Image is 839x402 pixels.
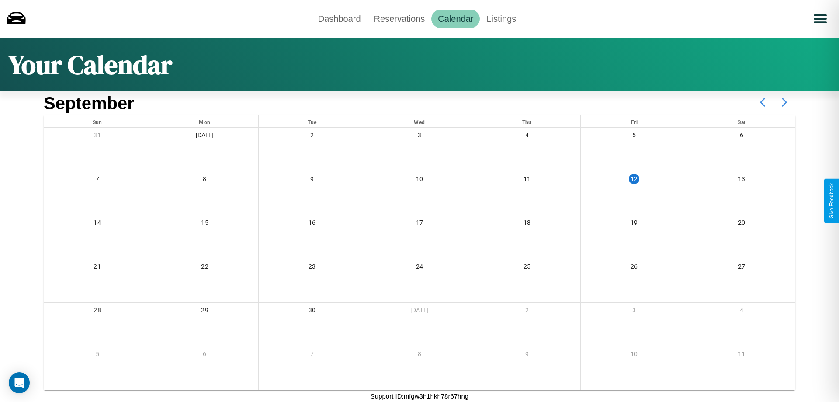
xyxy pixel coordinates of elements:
div: 6 [151,346,258,364]
div: 3 [366,128,473,146]
div: 12 [629,174,639,184]
div: 13 [688,171,795,189]
div: 5 [44,346,151,364]
div: 2 [259,128,366,146]
div: 8 [151,171,258,189]
div: 9 [259,171,366,189]
a: Calendar [431,10,480,28]
div: 20 [688,215,795,233]
div: 4 [473,128,580,146]
h1: Your Calendar [9,47,172,83]
div: Mon [151,115,258,127]
a: Dashboard [312,10,367,28]
div: Thu [473,115,580,127]
div: Sun [44,115,151,127]
div: 26 [581,259,688,277]
div: Tue [259,115,366,127]
div: 28 [44,303,151,321]
div: 10 [581,346,688,364]
div: 22 [151,259,258,277]
div: Open Intercom Messenger [9,372,30,393]
div: 21 [44,259,151,277]
div: 31 [44,128,151,146]
div: 29 [151,303,258,321]
button: Open menu [808,7,832,31]
div: [DATE] [151,128,258,146]
a: Reservations [367,10,432,28]
div: 5 [581,128,688,146]
div: 17 [366,215,473,233]
div: 6 [688,128,795,146]
a: Listings [480,10,523,28]
div: 15 [151,215,258,233]
div: 10 [366,171,473,189]
div: 3 [581,303,688,321]
div: 7 [44,171,151,189]
div: 4 [688,303,795,321]
div: 2 [473,303,580,321]
div: 23 [259,259,366,277]
div: 7 [259,346,366,364]
div: Give Feedback [829,183,835,219]
div: Fri [581,115,688,127]
div: 14 [44,215,151,233]
div: 8 [366,346,473,364]
div: 11 [688,346,795,364]
div: 25 [473,259,580,277]
p: Support ID: mfgw3h1hkh78r67hng [371,390,468,402]
div: 19 [581,215,688,233]
div: [DATE] [366,303,473,321]
div: 24 [366,259,473,277]
div: Sat [688,115,795,127]
div: 16 [259,215,366,233]
div: 30 [259,303,366,321]
div: Wed [366,115,473,127]
div: 27 [688,259,795,277]
div: 18 [473,215,580,233]
div: 9 [473,346,580,364]
div: 11 [473,171,580,189]
h2: September [44,94,134,113]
